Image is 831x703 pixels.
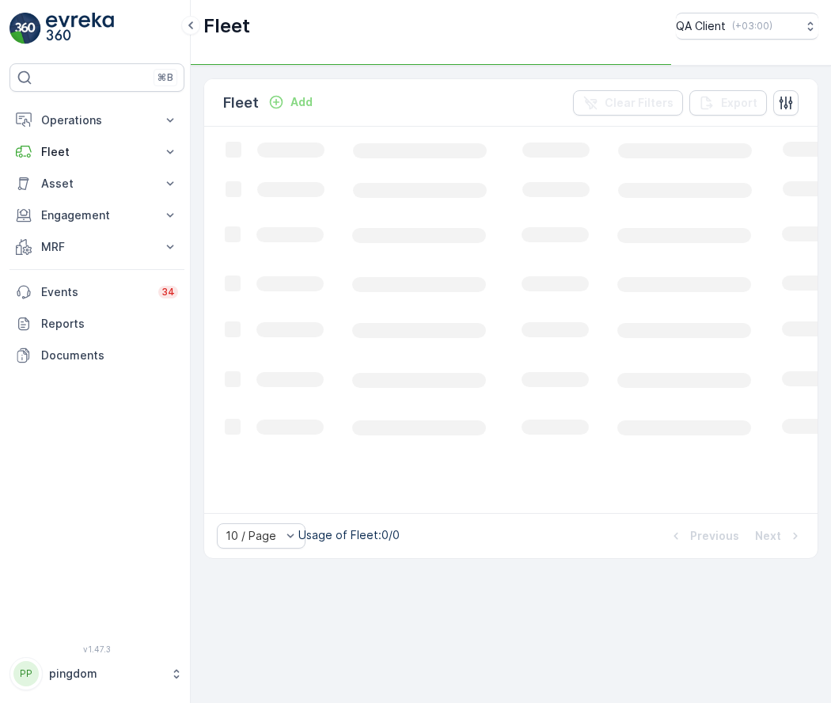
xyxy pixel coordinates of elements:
[41,284,149,300] p: Events
[755,528,781,544] p: Next
[49,666,162,682] p: pingdom
[9,276,184,308] a: Events34
[9,13,41,44] img: logo
[9,657,184,690] button: PPpingdom
[676,18,726,34] p: QA Client
[262,93,319,112] button: Add
[9,308,184,340] a: Reports
[9,231,184,263] button: MRF
[41,348,178,363] p: Documents
[9,136,184,168] button: Fleet
[573,90,683,116] button: Clear Filters
[41,112,153,128] p: Operations
[46,13,114,44] img: logo_light-DOdMpM7g.png
[41,144,153,160] p: Fleet
[690,528,739,544] p: Previous
[732,20,772,32] p: ( +03:00 )
[721,95,757,111] p: Export
[157,71,173,84] p: ⌘B
[9,168,184,199] button: Asset
[41,176,153,192] p: Asset
[9,199,184,231] button: Engagement
[9,104,184,136] button: Operations
[9,340,184,371] a: Documents
[666,526,741,545] button: Previous
[676,13,818,40] button: QA Client(+03:00)
[13,661,39,686] div: PP
[753,526,805,545] button: Next
[9,644,184,654] span: v 1.47.3
[298,527,400,543] p: Usage of Fleet : 0/0
[605,95,674,111] p: Clear Filters
[689,90,767,116] button: Export
[41,316,178,332] p: Reports
[203,13,250,39] p: Fleet
[290,94,313,110] p: Add
[223,92,259,114] p: Fleet
[41,239,153,255] p: MRF
[161,286,175,298] p: 34
[41,207,153,223] p: Engagement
